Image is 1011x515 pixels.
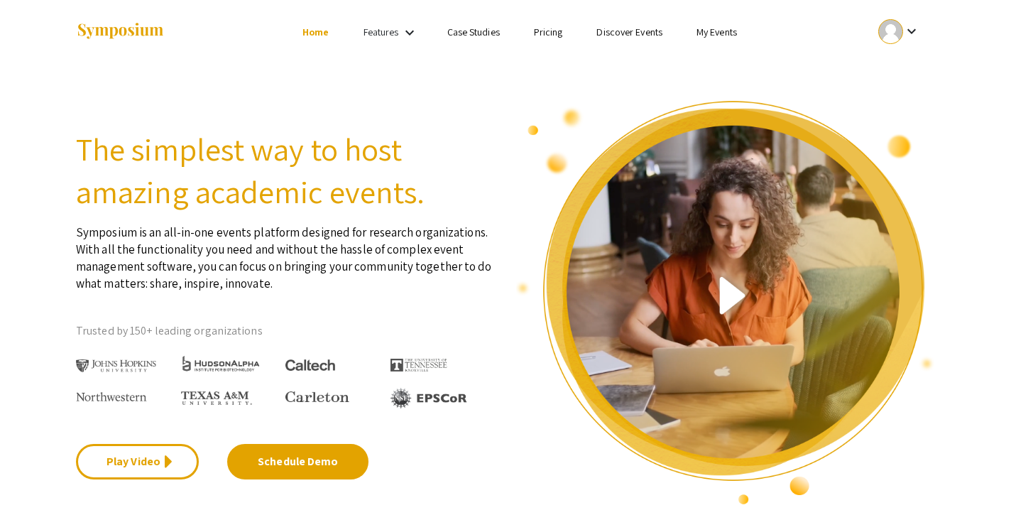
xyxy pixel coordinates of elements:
img: video overview of Symposium [516,99,935,506]
a: Discover Events [596,26,662,38]
a: Features [364,26,399,38]
a: My Events [696,26,737,38]
img: EPSCOR [390,388,469,408]
button: Expand account dropdown [863,16,935,48]
img: The University of Tennessee [390,359,447,372]
mat-icon: Expand account dropdown [903,23,920,40]
img: Northwestern [76,392,147,401]
iframe: Chat [11,451,60,504]
a: Play Video [76,444,199,479]
p: Symposium is an all-in-one events platform designed for research organizations. With all the func... [76,213,495,292]
img: Symposium by ForagerOne [76,22,165,41]
a: Schedule Demo [227,444,368,479]
img: Caltech [285,359,335,372]
a: Home [302,26,329,38]
img: Texas A&M University [181,391,252,406]
p: Trusted by 150+ leading organizations [76,320,495,342]
img: Carleton [285,391,349,403]
img: HudsonAlpha [181,355,261,372]
a: Case Studies [447,26,500,38]
h2: The simplest way to host amazing academic events. [76,128,495,213]
a: Pricing [534,26,563,38]
mat-icon: Expand Features list [401,24,418,41]
img: Johns Hopkins University [76,359,156,373]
